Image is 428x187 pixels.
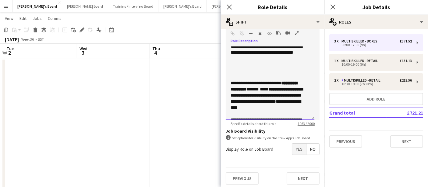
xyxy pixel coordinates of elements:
[324,3,428,11] h3: Job Details
[79,49,87,56] span: 3
[30,14,44,22] a: Jobs
[6,49,14,56] span: 2
[226,121,281,126] span: Specific details about this role
[17,14,29,22] a: Edit
[334,63,412,66] div: 10:00-19:00 (9h)
[226,128,320,134] h3: Job Board Visibility
[12,0,62,12] button: [PERSON_NAME]'s Board
[295,31,299,35] button: Fullscreen
[298,121,315,126] tcxspan: Call 1063 / 2000 via 3CX
[306,144,319,155] span: No
[287,172,320,185] button: Next
[334,78,341,82] div: 2 x
[292,144,306,155] span: Yes
[5,16,13,21] span: View
[151,49,160,56] span: 4
[276,31,281,35] button: Paste as plain text
[226,135,320,141] div: Set options for visibility on the Crew App’s Job Board
[400,39,412,43] div: £371.52
[341,39,380,43] div: Multiskilled - Boxes
[341,59,380,63] div: Multiskilled - Retail
[334,59,341,63] div: 1 x
[7,46,14,51] span: Tue
[334,39,341,43] div: 3 x
[80,46,87,51] span: Wed
[207,0,255,12] button: [PERSON_NAME]'s Board
[249,31,253,36] button: Horizontal Line
[5,36,19,42] div: [DATE]
[329,135,362,148] button: Previous
[258,31,262,36] button: Clear Formatting
[329,93,423,105] button: Add role
[19,16,27,21] span: Edit
[390,135,423,148] button: Next
[48,16,62,21] span: Comms
[285,31,290,35] button: Insert video
[62,0,108,12] button: [PERSON_NAME] Board
[45,14,64,22] a: Comms
[226,146,273,152] label: Display Role on Job Board
[2,14,16,22] a: View
[334,82,412,86] div: 10:30-18:00 (7h30m)
[152,46,160,51] span: Thu
[341,78,383,82] div: Multiskilled - Retail
[329,108,387,118] td: Grand total
[334,43,412,46] div: 08:00-17:00 (9h)
[221,15,324,29] div: Shift
[400,59,412,63] div: £131.13
[221,3,324,11] h3: Role Details
[324,15,428,29] div: Roles
[387,108,423,118] td: £721.21
[108,0,158,12] button: Training / Interview Board
[226,172,259,185] button: Previous
[267,31,271,36] button: HTML Code
[33,16,42,21] span: Jobs
[38,37,44,42] div: BST
[158,0,207,12] button: [PERSON_NAME]'s Board
[20,37,35,42] span: Week 36
[400,78,412,82] div: £218.56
